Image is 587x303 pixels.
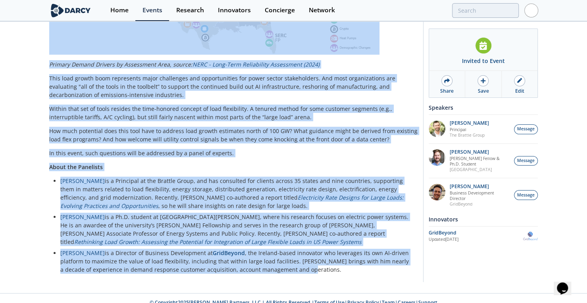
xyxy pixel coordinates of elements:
[429,184,445,200] img: 626720fa-8757-46f0-a154-a66cdc51b198
[440,88,454,95] div: Share
[49,61,319,68] em: Primary Demand Drivers by Assessment Area, source:
[60,213,412,246] li: is a Ph.D. student at [GEOGRAPHIC_DATA][PERSON_NAME], where his research focuses on electric powe...
[523,229,538,243] img: GridBeyond
[514,156,538,166] button: Message
[450,132,489,138] p: The Brattle Group
[429,229,523,236] div: GridBeyond
[49,127,418,143] p: How much potential does this tool have to address load growth estimates north of 100 GW? What gui...
[265,7,295,13] div: Concierge
[429,212,538,226] div: Innovators
[502,71,537,97] a: Edit
[517,126,535,132] span: Message
[477,88,489,95] div: Save
[49,149,418,157] p: In this event, such questions will be addressed by a panel of experts.
[514,190,538,200] button: Message
[142,7,162,13] div: Events
[450,184,510,189] p: [PERSON_NAME]
[429,149,445,166] img: 94f5b726-9240-448e-ab22-991e3e151a77
[450,120,489,126] p: [PERSON_NAME]
[74,238,362,246] a: Rethinking Load Growth: Assessing the Potential for Integration of Large Flexible Loads in US Pow...
[450,201,510,207] p: GridBeyond
[49,105,418,121] p: Within that set of tools resides the time-honored concept of load flexibility. A tenured method f...
[60,249,105,257] a: [PERSON_NAME]
[554,271,579,295] iframe: chat widget
[524,4,538,17] img: Profile
[49,74,418,99] p: This load growth boom represents major challenges and opportunities for power sector stakeholders...
[429,229,538,243] a: GridBeyond Updated[DATE] GridBeyond
[192,61,319,68] a: NERC - Long-Term Reliability Assessment (2024)
[450,167,510,172] p: [GEOGRAPHIC_DATA]
[213,249,245,257] a: GridBeyond
[60,177,412,210] li: is a Principal at the Brattle Group, and has consulted for clients across 35 states and nine coun...
[514,124,538,134] button: Message
[60,213,105,221] a: [PERSON_NAME]
[450,149,510,155] p: [PERSON_NAME]
[60,249,412,274] li: is a Director of Business Development at , the Ireland-based innovator who leverages its own AI-d...
[429,101,538,114] div: Speakers
[60,194,404,210] a: Electricity Rate Designs for Large Loads: Evolving Practices and Opportunities
[429,120,445,137] img: 80af834d-1bc5-4ae6-b57f-fc2f1b2cb4b2
[450,127,489,132] p: Principal
[452,3,519,18] input: Advanced Search
[429,236,523,243] div: Updated [DATE]
[517,158,535,164] span: Message
[450,190,510,201] p: Business Development Director
[60,177,105,185] a: [PERSON_NAME]
[49,163,103,171] strong: About the Panelists
[515,88,524,95] div: Edit
[110,7,129,13] div: Home
[462,57,505,65] div: Invited to Event
[309,7,335,13] div: Network
[517,192,535,198] span: Message
[176,7,204,13] div: Research
[218,7,251,13] div: Innovators
[450,156,510,167] p: [PERSON_NAME] Fellow & Ph.D. Student
[49,4,92,17] img: logo-wide.svg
